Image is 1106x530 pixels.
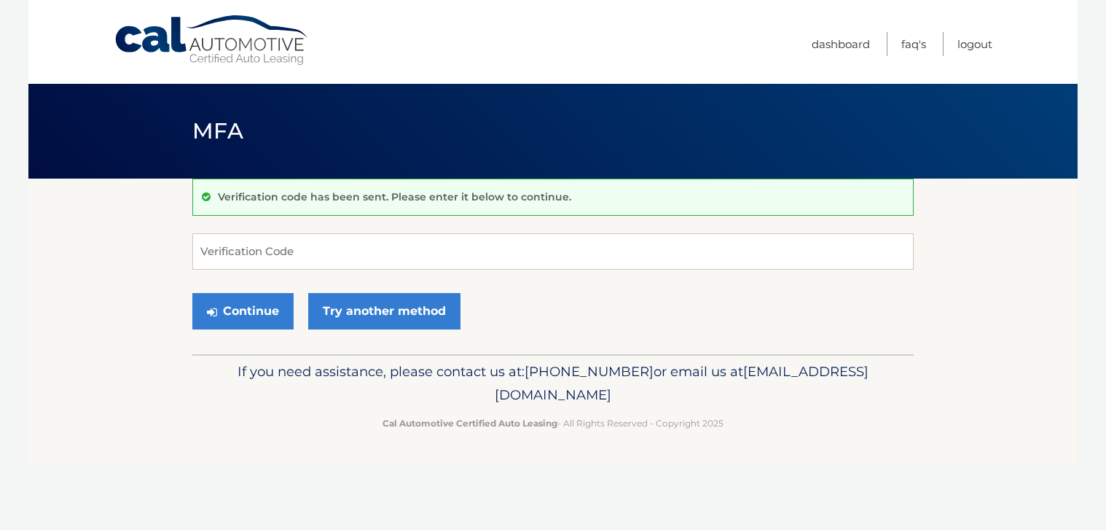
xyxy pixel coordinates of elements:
[202,416,904,431] p: - All Rights Reserved - Copyright 2025
[525,363,654,380] span: [PHONE_NUMBER]
[192,233,914,270] input: Verification Code
[383,418,557,429] strong: Cal Automotive Certified Auto Leasing
[901,32,926,56] a: FAQ's
[812,32,870,56] a: Dashboard
[114,15,310,66] a: Cal Automotive
[495,363,868,403] span: [EMAIL_ADDRESS][DOMAIN_NAME]
[957,32,992,56] a: Logout
[192,293,294,330] button: Continue
[308,293,460,330] a: Try another method
[192,117,243,144] span: MFA
[218,190,571,203] p: Verification code has been sent. Please enter it below to continue.
[202,360,904,407] p: If you need assistance, please contact us at: or email us at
